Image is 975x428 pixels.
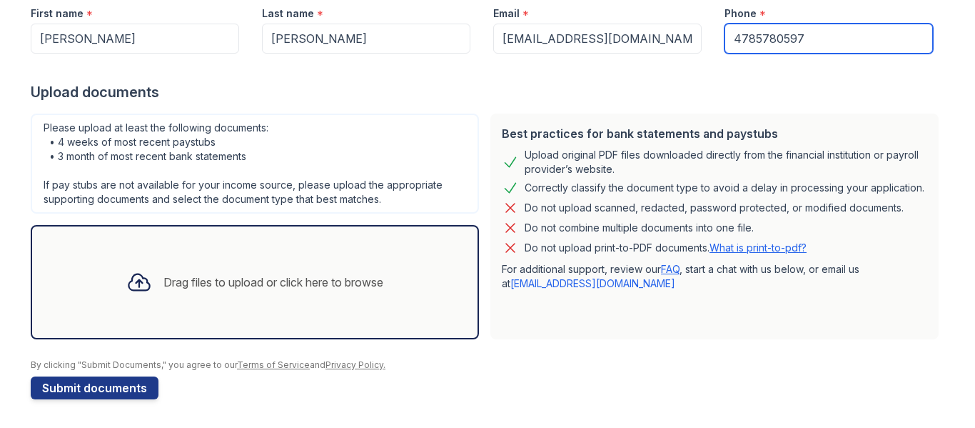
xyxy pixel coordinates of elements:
label: Email [493,6,520,21]
div: Please upload at least the following documents: • 4 weeks of most recent paystubs • 3 month of mo... [31,114,479,214]
label: First name [31,6,84,21]
p: For additional support, review our , start a chat with us below, or email us at [502,262,927,291]
a: [EMAIL_ADDRESS][DOMAIN_NAME] [510,277,675,289]
a: What is print-to-pdf? [709,242,807,254]
a: Privacy Policy. [325,359,385,370]
div: Do not upload scanned, redacted, password protected, or modified documents. [525,199,904,217]
div: Correctly classify the document type to avoid a delay in processing your application. [525,179,924,196]
div: Upload documents [31,82,944,102]
a: Terms of Service [237,359,310,370]
div: Upload original PDF files downloaded directly from the financial institution or payroll provider’... [525,148,927,176]
label: Last name [262,6,314,21]
p: Do not upload print-to-PDF documents. [525,241,807,255]
div: Do not combine multiple documents into one file. [525,219,754,237]
div: By clicking "Submit Documents," you agree to our and [31,359,944,371]
div: Drag files to upload or click here to browse [163,274,383,291]
a: FAQ [661,263,680,275]
div: Best practices for bank statements and paystubs [502,125,927,142]
label: Phone [724,6,757,21]
button: Submit documents [31,377,158,399]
